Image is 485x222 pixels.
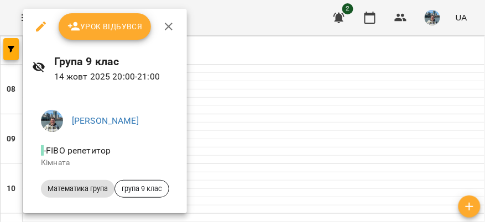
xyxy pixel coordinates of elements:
p: 14 жовт 2025 20:00 - 21:00 [54,70,178,83]
h6: Група 9 клас [54,53,178,70]
span: - FIBO репетитор [41,145,113,156]
a: [PERSON_NAME] [72,115,139,126]
div: група 9 клас [114,180,169,198]
img: 1e8d23b577010bf0f155fdae1a4212a8.jpg [41,110,63,132]
span: Математика група [41,184,114,194]
a: вт , 20:00 [72,211,106,221]
span: Урок відбувся [67,20,143,33]
span: група 9 клас [115,184,169,194]
button: Урок відбувся [59,13,152,40]
p: Кімната [41,157,169,168]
